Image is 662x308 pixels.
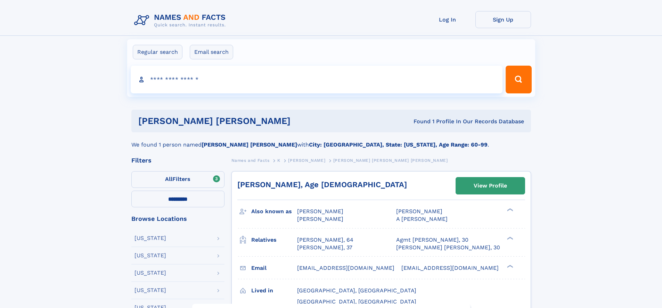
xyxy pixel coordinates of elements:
h3: Lived in [251,285,297,297]
span: [EMAIL_ADDRESS][DOMAIN_NAME] [401,265,499,271]
h1: [PERSON_NAME] [PERSON_NAME] [138,117,352,125]
a: Log In [420,11,475,28]
span: K [277,158,280,163]
div: [US_STATE] [134,235,166,241]
div: Browse Locations [131,216,224,222]
div: Filters [131,157,224,164]
div: Found 1 Profile In Our Records Database [352,118,524,125]
a: Agmt [PERSON_NAME], 30 [396,236,468,244]
span: [EMAIL_ADDRESS][DOMAIN_NAME] [297,265,394,271]
a: [PERSON_NAME], Age [DEMOGRAPHIC_DATA] [237,180,407,189]
div: View Profile [474,178,507,194]
a: [PERSON_NAME] [PERSON_NAME], 30 [396,244,500,251]
b: City: [GEOGRAPHIC_DATA], State: [US_STATE], Age Range: 60-99 [309,141,488,148]
a: Names and Facts [231,156,270,165]
span: [PERSON_NAME] [PERSON_NAME] [PERSON_NAME] [333,158,448,163]
div: [US_STATE] [134,253,166,258]
a: K [277,156,280,165]
span: [PERSON_NAME] [297,208,343,215]
span: [GEOGRAPHIC_DATA], [GEOGRAPHIC_DATA] [297,287,416,294]
span: All [165,176,172,182]
div: We found 1 person named with . [131,132,531,149]
label: Filters [131,171,224,188]
span: [GEOGRAPHIC_DATA], [GEOGRAPHIC_DATA] [297,298,416,305]
a: [PERSON_NAME], 64 [297,236,353,244]
h3: Relatives [251,234,297,246]
div: ❯ [505,264,514,268]
b: [PERSON_NAME] [PERSON_NAME] [202,141,297,148]
input: search input [131,66,503,93]
span: [PERSON_NAME] [297,216,343,222]
h3: Also known as [251,206,297,217]
a: [PERSON_NAME] [288,156,325,165]
a: View Profile [456,177,525,194]
img: Logo Names and Facts [131,11,231,30]
span: [PERSON_NAME] [396,208,442,215]
a: [PERSON_NAME], 37 [297,244,352,251]
a: Sign Up [475,11,531,28]
div: ❯ [505,236,514,240]
div: [US_STATE] [134,270,166,276]
div: ❯ [505,208,514,212]
button: Search Button [506,66,531,93]
label: Email search [190,45,233,59]
div: [US_STATE] [134,288,166,293]
h3: Email [251,262,297,274]
label: Regular search [133,45,182,59]
span: A [PERSON_NAME] [396,216,448,222]
span: [PERSON_NAME] [288,158,325,163]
